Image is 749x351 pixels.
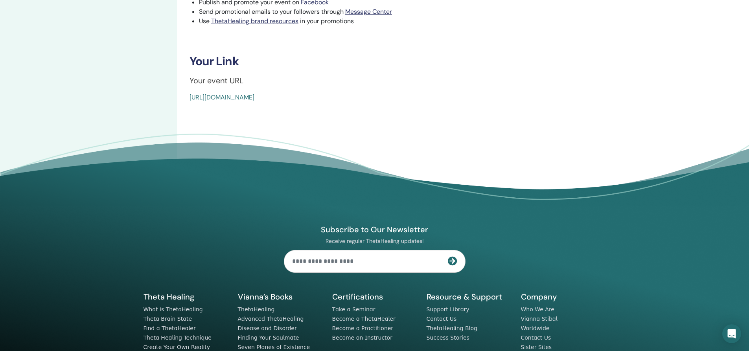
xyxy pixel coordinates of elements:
[345,7,392,16] a: Message Center
[199,7,664,17] li: Send promotional emails to your followers through
[427,325,477,331] a: ThetaHealing Blog
[332,306,375,312] a: Take a Seminar
[332,292,417,302] h5: Certifications
[238,316,304,322] a: Advanced ThetaHealing
[284,224,466,235] h4: Subscribe to Our Newsletter
[211,17,298,25] a: ThetaHealing brand resources
[427,292,512,302] h5: Resource & Support
[144,306,203,312] a: What is ThetaHealing
[427,316,457,322] a: Contact Us
[427,334,469,341] a: Success Stories
[238,292,323,302] h5: Vianna’s Books
[190,54,664,68] h3: Your Link
[284,237,466,244] p: Receive regular ThetaHealing updates!
[144,316,192,322] a: Theta Brain State
[144,325,196,331] a: Find a ThetaHealer
[521,316,558,322] a: Vianna Stibal
[521,344,552,350] a: Sister Sites
[332,334,392,341] a: Become an Instructor
[199,17,664,26] li: Use in your promotions
[190,93,254,101] a: [URL][DOMAIN_NAME]
[238,306,275,312] a: ThetaHealing
[332,316,396,322] a: Become a ThetaHealer
[521,334,551,341] a: Contact Us
[521,306,554,312] a: Who We Are
[238,344,310,350] a: Seven Planes of Existence
[144,292,228,302] h5: Theta Healing
[238,325,297,331] a: Disease and Disorder
[144,334,212,341] a: Theta Healing Technique
[332,325,394,331] a: Become a Practitioner
[521,325,550,331] a: Worldwide
[427,306,469,312] a: Support Library
[238,334,299,341] a: Finding Your Soulmate
[722,324,741,343] div: Open Intercom Messenger
[521,292,606,302] h5: Company
[190,75,664,86] p: Your event URL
